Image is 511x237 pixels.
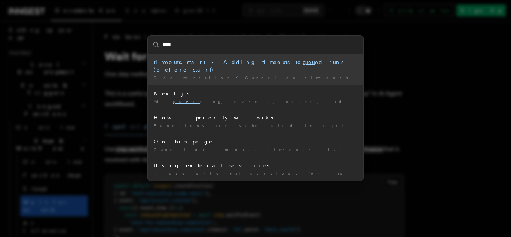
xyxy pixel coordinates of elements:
[154,99,357,104] div: Add eing, events, crons, and step functions to your Next …
[154,75,233,80] span: Documentation
[236,75,242,80] span: /
[154,90,357,97] div: Next.js
[173,99,200,104] mark: queu
[154,138,357,145] div: On this page
[154,58,357,73] div: timeouts.start - Adding timeouts to ed runs (before start)
[245,75,352,80] span: Cancel on timeouts
[303,59,315,65] mark: queu
[154,171,357,176] div: … use external services for the e and state store, and …
[154,162,357,169] div: Using external services
[154,147,357,152] div: Cancel on timeouts timeouts.start - Adding timeouts to ed runs …
[154,114,357,121] div: How priority works
[154,123,357,128] div: Functions are scheduled in a priority e based on the …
